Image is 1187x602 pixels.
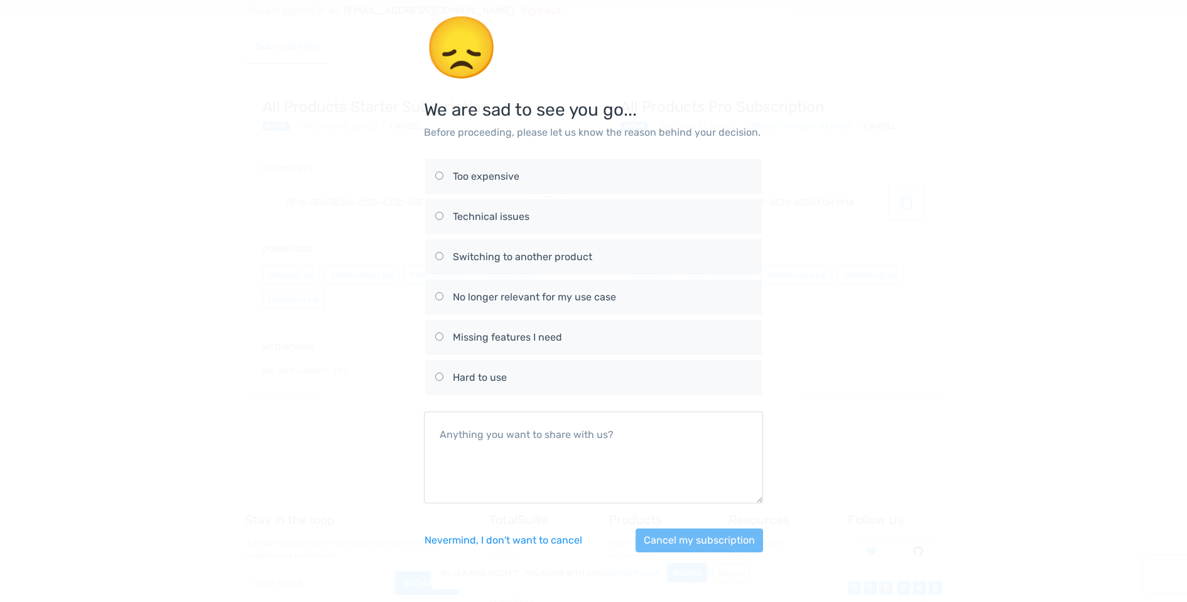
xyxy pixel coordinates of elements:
button: Cancel my subscription [636,528,763,552]
p: Before proceeding, please let us know the reason behind your decision. [424,125,763,140]
input: Missing features I need Missing features I need [435,332,443,341]
label: Too expensive [435,159,752,194]
input: Hard to use Hard to use [435,373,443,381]
label: Switching to another product [435,239,752,275]
input: Switching to another product Switching to another product [435,252,443,260]
span: 😞 [424,12,499,84]
div: Too expensive [453,169,752,184]
div: Missing features I need [453,330,752,345]
div: Switching to another product [453,249,752,265]
div: No longer relevant for my use case [453,290,752,305]
input: Too expensive Too expensive [435,172,443,180]
label: No longer relevant for my use case [435,280,752,315]
input: No longer relevant for my use case No longer relevant for my use case [435,292,443,300]
label: Hard to use [435,360,752,395]
div: Hard to use [453,370,752,385]
h3: We are sad to see you go... [424,15,763,120]
input: Technical issues Technical issues [435,212,443,220]
div: Technical issues [453,209,752,224]
label: Technical issues [435,199,752,234]
button: Nevermind, I don't want to cancel [424,528,583,552]
label: Missing features I need [435,320,752,355]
